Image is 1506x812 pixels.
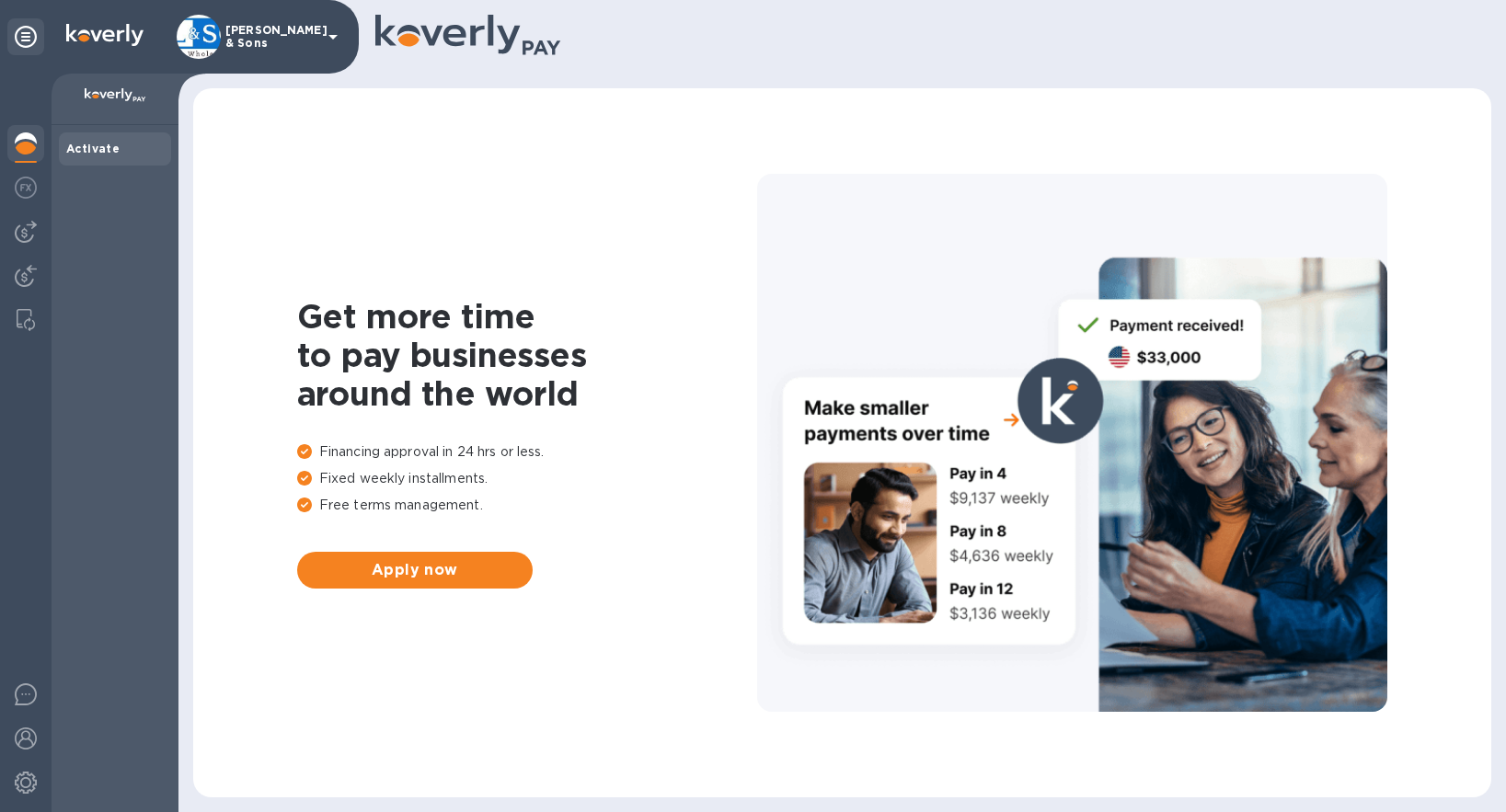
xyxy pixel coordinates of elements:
h1: Get more time to pay businesses around the world [297,297,757,413]
p: [PERSON_NAME] & Sons [225,24,317,50]
img: Foreign exchange [15,177,37,199]
button: Apply now [297,552,533,589]
div: Unpin categories [7,18,44,55]
img: Logo [66,24,144,46]
p: Free terms management. [297,496,757,515]
p: Financing approval in 24 hrs or less. [297,442,757,462]
p: Fixed weekly installments. [297,469,757,488]
span: Apply now [312,559,518,581]
b: Activate [66,142,120,155]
